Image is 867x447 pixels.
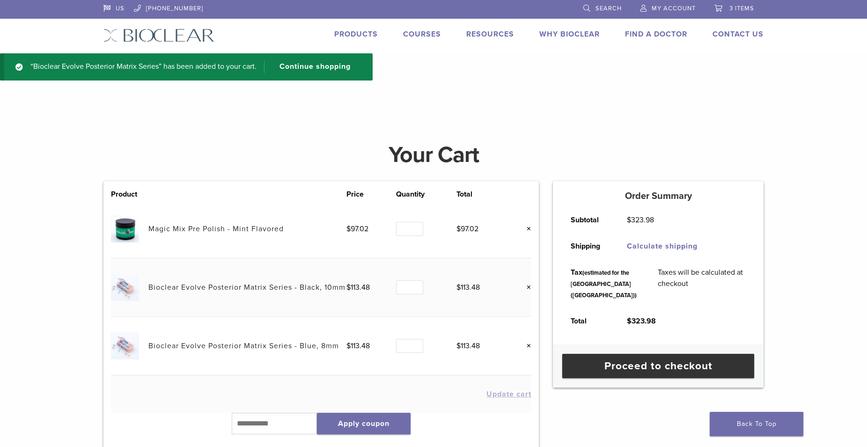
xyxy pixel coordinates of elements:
a: Resources [466,29,514,39]
span: $ [627,316,632,326]
span: $ [346,224,351,234]
span: $ [346,341,351,351]
bdi: 113.48 [456,283,480,292]
th: Subtotal [560,207,616,233]
a: Products [334,29,378,39]
span: $ [456,224,461,234]
a: Bioclear Evolve Posterior Matrix Series - Black, 10mm [148,283,345,292]
span: $ [456,283,461,292]
th: Total [456,189,506,200]
span: 3 items [729,5,754,12]
button: Apply coupon [317,413,411,434]
small: (estimated for the [GEOGRAPHIC_DATA] ([GEOGRAPHIC_DATA])) [571,269,637,299]
bdi: 323.98 [627,316,656,326]
bdi: 323.98 [627,215,654,225]
h5: Order Summary [553,191,764,202]
a: Courses [403,29,441,39]
th: Tax [560,259,647,308]
h1: Your Cart [96,144,771,166]
span: $ [627,215,631,225]
a: Find A Doctor [625,29,687,39]
bdi: 113.48 [346,283,370,292]
th: Quantity [396,189,456,200]
a: Proceed to checkout [562,354,754,378]
a: Remove this item [519,281,531,293]
button: Update cart [486,390,531,398]
span: $ [456,341,461,351]
span: Search [595,5,622,12]
span: My Account [652,5,696,12]
img: Bioclear Evolve Posterior Matrix Series - Black, 10mm [111,273,139,301]
th: Product [111,189,148,200]
bdi: 97.02 [346,224,368,234]
th: Price [346,189,396,200]
a: Remove this item [519,223,531,235]
th: Total [560,308,616,334]
span: $ [346,283,351,292]
a: Contact Us [713,29,764,39]
a: Magic Mix Pre Polish - Mint Flavored [148,224,284,234]
img: Bioclear Evolve Posterior Matrix Series - Blue, 8mm [111,332,139,359]
bdi: 113.48 [346,341,370,351]
a: Remove this item [519,340,531,352]
a: Why Bioclear [539,29,600,39]
a: Continue shopping [264,61,358,73]
bdi: 97.02 [456,224,478,234]
th: Shipping [560,233,616,259]
bdi: 113.48 [456,341,480,351]
img: Magic Mix Pre Polish - Mint Flavored [111,215,139,242]
a: Back To Top [710,412,803,436]
a: Bioclear Evolve Posterior Matrix Series - Blue, 8mm [148,341,339,351]
a: Calculate shipping [627,242,698,251]
td: Taxes will be calculated at checkout [647,259,757,308]
img: Bioclear [103,29,214,42]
